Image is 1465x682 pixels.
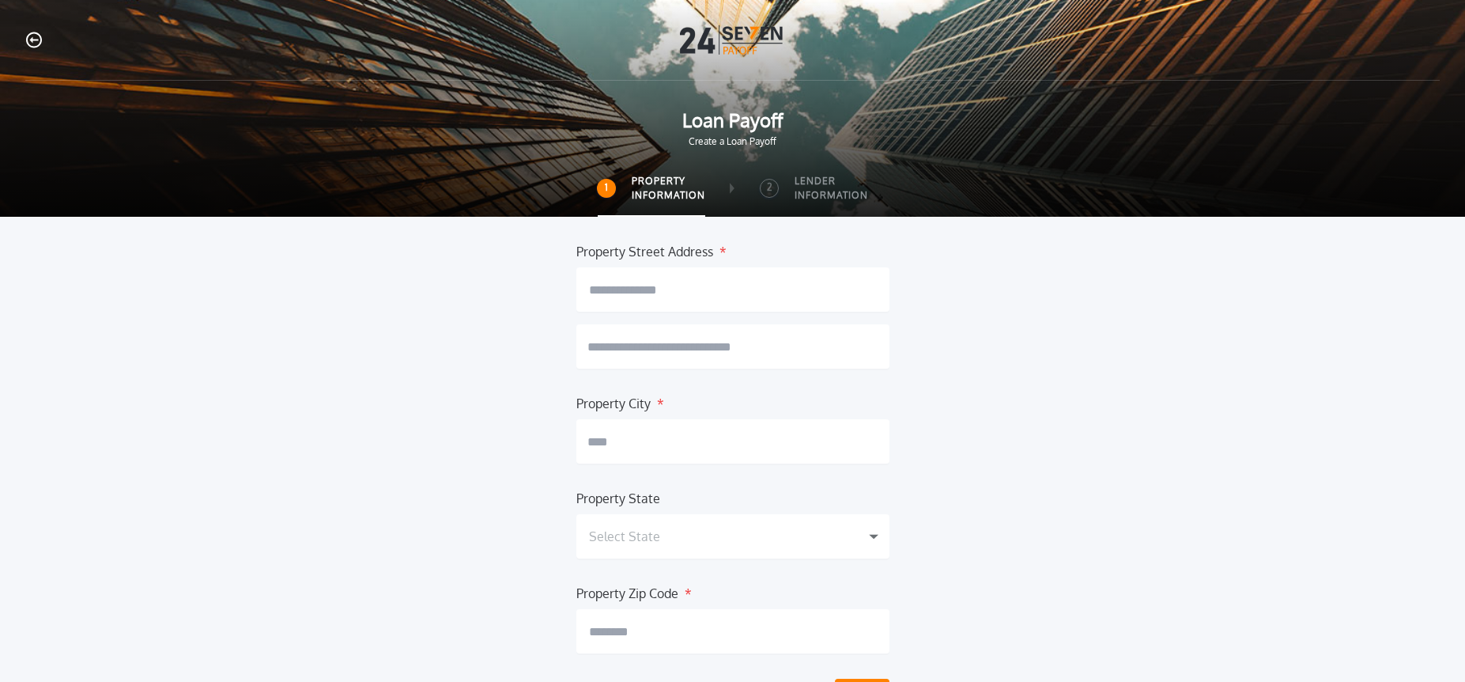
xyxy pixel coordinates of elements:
[25,135,1440,149] span: Create a Loan Payoff
[605,181,608,194] h2: 1
[576,242,713,255] label: Property Street Address
[680,25,786,55] img: Logo
[795,174,868,203] label: Lender Information
[576,584,678,597] label: Property Zip Code
[632,174,705,203] label: Property Information
[589,527,660,546] h1: Select State
[576,489,660,502] label: Property State
[25,106,1440,135] span: Loan Payoff
[576,514,889,559] button: Select State
[576,394,651,407] label: Property City
[767,181,772,194] h2: 2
